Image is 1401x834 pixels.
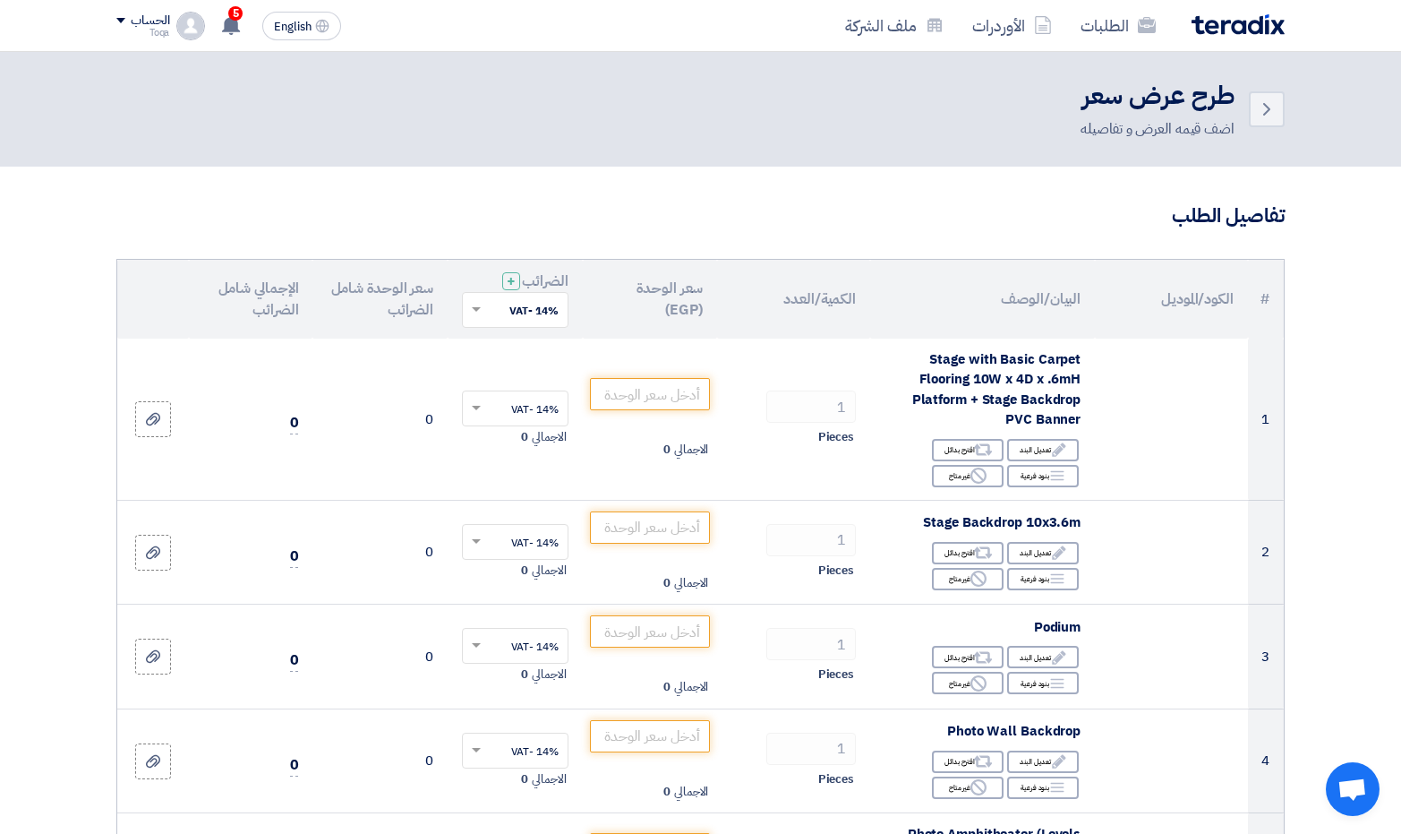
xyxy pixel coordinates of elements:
[1248,500,1284,605] td: 2
[521,666,528,684] span: 0
[1007,751,1079,773] div: تعديل البند
[932,777,1004,799] div: غير متاح
[521,428,528,446] span: 0
[870,260,1095,339] th: البيان/الوصف
[532,666,566,684] span: الاجمالي
[532,770,566,788] span: الاجمالي
[766,391,856,423] input: RFQ_STEP1.ITEMS.2.AMOUNT_TITLE
[1007,465,1079,487] div: بنود فرعية
[674,441,708,459] span: الاجمالي
[1326,762,1380,816] a: Open chat
[663,574,671,592] span: 0
[532,428,566,446] span: الاجمالي
[312,260,448,339] th: سعر الوحدة شامل الضرائب
[290,649,299,672] span: 0
[1007,646,1079,668] div: تعديل البند
[674,783,708,801] span: الاجمالي
[312,339,448,501] td: 0
[462,524,568,560] ng-select: VAT
[228,6,243,21] span: 5
[1007,568,1079,590] div: بنود فرعية
[1248,709,1284,813] td: 4
[831,4,958,47] a: ملف الشركة
[532,562,566,580] span: الاجمالي
[818,770,854,788] span: Pieces
[262,12,341,40] button: English
[1081,118,1234,140] div: اضف قيمه العرض و تفاصيله
[1007,542,1079,564] div: تعديل البند
[176,12,205,40] img: profile_test.png
[912,349,1081,430] span: Stage with Basic Carpet Flooring 10W x 4D x .6mH Platform + Stage Backdrop PVC Banner
[717,260,870,339] th: الكمية/العدد
[462,733,568,769] ng-select: VAT
[1248,605,1284,709] td: 3
[958,4,1066,47] a: الأوردرات
[462,628,568,664] ng-select: VAT
[674,574,708,592] span: الاجمالي
[932,439,1004,461] div: اقترح بدائل
[1066,4,1170,47] a: الطلبات
[583,260,718,339] th: سعر الوحدة (EGP)
[290,412,299,434] span: 0
[521,562,528,580] span: 0
[766,628,856,660] input: RFQ_STEP1.ITEMS.2.AMOUNT_TITLE
[818,428,854,446] span: Pieces
[274,21,312,33] span: English
[766,524,856,556] input: RFQ_STEP1.ITEMS.2.AMOUNT_TITLE
[932,751,1004,773] div: اقترح بدائل
[290,546,299,568] span: 0
[1248,339,1284,501] td: 1
[932,542,1004,564] div: اقترح بدائل
[923,512,1081,532] span: Stage Backdrop 10x3.6m
[312,500,448,605] td: 0
[818,562,854,580] span: Pieces
[290,754,299,777] span: 0
[1095,260,1248,339] th: الكود/الموديل
[507,271,516,292] span: +
[521,770,528,788] span: 0
[590,615,711,648] input: أدخل سعر الوحدة
[663,678,671,696] span: 0
[663,783,671,801] span: 0
[932,646,1004,668] div: اقترح بدائل
[131,13,169,29] div: الحساب
[932,465,1004,487] div: غير متاح
[1007,777,1079,799] div: بنود فرعية
[947,721,1081,741] span: Photo Wall Backdrop
[462,391,568,426] ng-select: VAT
[312,605,448,709] td: 0
[1081,79,1234,114] h2: طرح عرض سعر
[590,720,711,752] input: أدخل سعر الوحدة
[932,568,1004,590] div: غير متاح
[932,672,1004,694] div: غير متاح
[1007,672,1079,694] div: بنود فرعية
[818,666,854,684] span: Pieces
[590,378,711,410] input: أدخل سعر الوحدة
[116,202,1285,230] h3: تفاصيل الطلب
[1192,14,1285,35] img: Teradix logo
[663,441,671,459] span: 0
[1248,260,1284,339] th: #
[674,678,708,696] span: الاجمالي
[189,260,312,339] th: الإجمالي شامل الضرائب
[766,733,856,765] input: RFQ_STEP1.ITEMS.2.AMOUNT_TITLE
[1034,617,1081,637] span: Podium
[448,260,583,339] th: الضرائب
[312,709,448,813] td: 0
[1007,439,1079,461] div: تعديل البند
[590,512,711,544] input: أدخل سعر الوحدة
[116,28,169,38] div: Toqa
